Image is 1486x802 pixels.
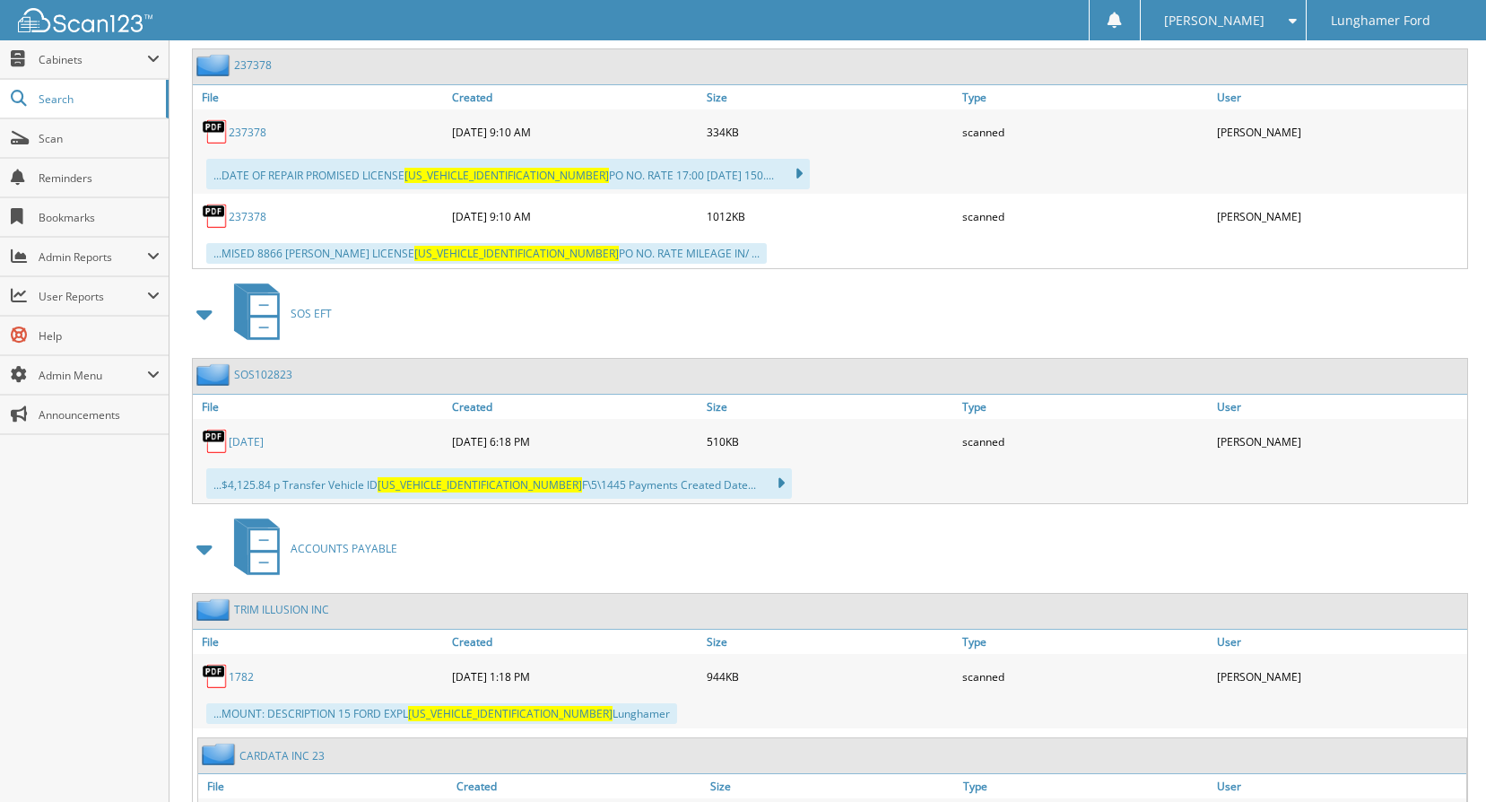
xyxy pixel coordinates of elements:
img: folder2.png [196,598,234,621]
div: 510KB [702,423,957,459]
div: scanned [958,658,1212,694]
a: 1782 [229,669,254,684]
a: SOS102823 [234,367,292,382]
a: 237378 [229,209,266,224]
div: 944KB [702,658,957,694]
span: Help [39,328,160,344]
span: [US_VEHICLE_IDENTIFICATION_NUMBER] [378,477,582,493]
a: Created [448,395,702,419]
div: scanned [958,198,1212,234]
span: [US_VEHICLE_IDENTIFICATION_NUMBER] [404,168,609,183]
a: File [198,774,452,798]
div: ...MISED 8866 [PERSON_NAME] LICENSE PO NO. RATE MILEAGE IN/ ... [206,243,767,264]
a: ACCOUNTS PAYABLE [223,513,397,584]
span: Scan [39,131,160,146]
a: Created [448,630,702,654]
span: [PERSON_NAME] [1164,15,1264,26]
span: Announcements [39,407,160,423]
a: Size [706,774,960,798]
img: scan123-logo-white.svg [18,8,152,32]
a: Size [702,395,957,419]
a: SOS EFT [223,278,332,349]
span: [US_VEHICLE_IDENTIFICATION_NUMBER] [414,246,619,261]
iframe: Chat Widget [1396,716,1486,802]
span: SOS EFT [291,306,332,321]
div: [DATE] 9:10 AM [448,114,702,150]
a: Created [452,774,706,798]
div: [PERSON_NAME] [1212,658,1467,694]
div: [DATE] 6:18 PM [448,423,702,459]
a: Type [958,630,1212,654]
div: scanned [958,114,1212,150]
a: File [193,395,448,419]
a: Size [702,85,957,109]
div: [DATE] 1:18 PM [448,658,702,694]
a: Created [448,85,702,109]
a: [DATE] [229,434,264,449]
span: Reminders [39,170,160,186]
a: User [1212,774,1466,798]
img: PDF.png [202,203,229,230]
a: Type [958,85,1212,109]
div: [PERSON_NAME] [1212,198,1467,234]
span: Lunghamer Ford [1331,15,1430,26]
div: ...$4,125.84 p Transfer Vehicle ID F\5\1445 Payments Created Date... [206,468,792,499]
div: [DATE] 9:10 AM [448,198,702,234]
span: Cabinets [39,52,147,67]
a: Size [702,630,957,654]
a: User [1212,630,1467,654]
div: 1012KB [702,198,957,234]
a: CARDATA INC 23 [239,748,325,763]
a: User [1212,85,1467,109]
a: Type [959,774,1212,798]
div: [PERSON_NAME] [1212,114,1467,150]
a: File [193,85,448,109]
span: ACCOUNTS PAYABLE [291,541,397,556]
a: User [1212,395,1467,419]
div: 334KB [702,114,957,150]
img: folder2.png [196,54,234,76]
a: File [193,630,448,654]
img: PDF.png [202,663,229,690]
img: PDF.png [202,428,229,455]
img: PDF.png [202,118,229,145]
a: TRIM ILLUSION INC [234,602,329,617]
a: Type [958,395,1212,419]
div: [PERSON_NAME] [1212,423,1467,459]
div: ...MOUNT: DESCRIPTION 15 FORD EXPL Lunghamer [206,703,677,724]
span: Admin Menu [39,368,147,383]
a: 237378 [234,57,272,73]
span: Admin Reports [39,249,147,265]
span: Search [39,92,157,107]
img: folder2.png [202,743,239,765]
span: [US_VEHICLE_IDENTIFICATION_NUMBER] [408,706,613,721]
div: ...DATE OF REPAIR PROMISED LICENSE PO NO. RATE 17:00 [DATE] 150.... [206,159,810,189]
span: User Reports [39,289,147,304]
a: 237378 [229,125,266,140]
img: folder2.png [196,363,234,386]
span: Bookmarks [39,210,160,225]
div: scanned [958,423,1212,459]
